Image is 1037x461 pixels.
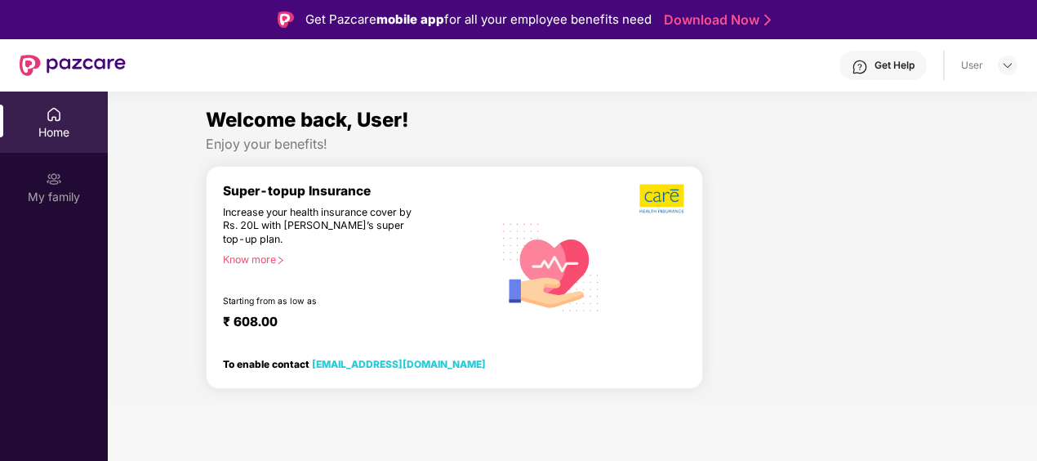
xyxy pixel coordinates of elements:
a: Download Now [664,11,766,29]
div: Enjoy your benefits! [206,136,939,153]
img: svg+xml;base64,PHN2ZyBpZD0iSGVscC0zMngzMiIgeG1sbnM9Imh0dHA6Ly93d3cudzMub3JnLzIwMDAvc3ZnIiB3aWR0aD... [852,59,868,75]
div: Starting from as low as [223,296,424,307]
div: ₹ 608.00 [223,314,477,333]
img: b5dec4f62d2307b9de63beb79f102df3.png [639,183,686,214]
img: svg+xml;base64,PHN2ZyBpZD0iSG9tZSIgeG1sbnM9Imh0dHA6Ly93d3cudzMub3JnLzIwMDAvc3ZnIiB3aWR0aD0iMjAiIG... [46,106,62,123]
span: Welcome back, User! [206,108,409,132]
div: User [961,59,983,72]
img: svg+xml;base64,PHN2ZyB3aWR0aD0iMjAiIGhlaWdodD0iMjAiIHZpZXdCb3g9IjAgMCAyMCAyMCIgZmlsbD0ibm9uZSIgeG... [46,171,62,187]
div: Know more [223,253,483,265]
img: Stroke [764,11,771,29]
img: svg+xml;base64,PHN2ZyBpZD0iRHJvcGRvd24tMzJ4MzIiIHhtbG5zPSJodHRwOi8vd3d3LnczLm9yZy8yMDAwL3N2ZyIgd2... [1001,59,1014,72]
div: Super-topup Insurance [223,183,493,199]
div: To enable contact [223,358,486,369]
div: Increase your health insurance cover by Rs. 20L with [PERSON_NAME]’s super top-up plan. [223,206,423,247]
a: [EMAIL_ADDRESS][DOMAIN_NAME] [312,358,486,370]
span: right [276,256,285,265]
img: Logo [278,11,294,28]
div: Get Pazcare for all your employee benefits need [305,10,652,29]
img: New Pazcare Logo [20,55,126,76]
img: svg+xml;base64,PHN2ZyB4bWxucz0iaHR0cDovL3d3dy53My5vcmcvMjAwMC9zdmciIHhtbG5zOnhsaW5rPSJodHRwOi8vd3... [493,208,609,325]
strong: mobile app [376,11,444,27]
div: Get Help [875,59,915,72]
